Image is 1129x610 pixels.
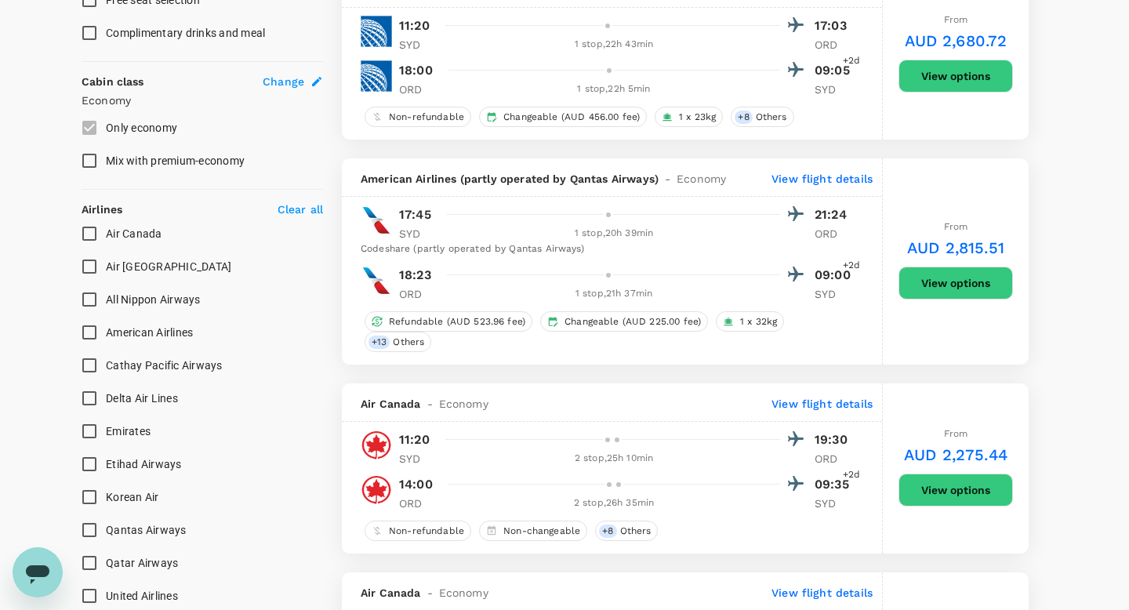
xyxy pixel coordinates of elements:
span: + 8 [735,111,752,124]
p: ORD [399,286,438,302]
p: 18:23 [399,266,431,285]
button: View options [898,474,1013,507]
span: Only economy [106,122,177,134]
span: + 8 [599,525,616,538]
div: 1 x 32kg [716,311,784,332]
p: Clear all [278,202,323,217]
span: Air Canada [106,227,162,240]
button: View options [898,60,1013,93]
p: 09:05 [815,61,854,80]
p: 18:00 [399,61,433,80]
span: From [944,221,968,232]
p: 19:30 [815,430,854,449]
span: Others [614,525,658,538]
span: +2d [843,467,860,483]
img: AC [361,474,392,506]
div: Non-refundable [365,107,471,127]
span: From [944,14,968,25]
span: Economy [439,396,488,412]
img: AA [361,205,392,236]
span: American Airlines [106,326,193,339]
div: 1 stop , 22h 5min [448,82,780,97]
p: View flight details [771,585,873,601]
p: SYD [815,496,854,511]
p: ORD [815,37,854,53]
span: + 13 [368,336,390,349]
h6: AUD 2,680.72 [905,28,1007,53]
img: UA [361,60,392,92]
p: 21:24 [815,205,854,224]
span: All Nippon Airways [106,293,201,306]
p: SYD [815,286,854,302]
span: Cathay Pacific Airways [106,359,223,372]
span: Changeable (AUD 456.00 fee) [497,111,646,124]
span: United Airlines [106,590,178,602]
div: Codeshare (partly operated by Qantas Airways) [361,241,854,257]
span: Air [GEOGRAPHIC_DATA] [106,260,231,273]
span: American Airlines (partly operated by Qantas Airways) [361,171,659,187]
span: Emirates [106,425,151,438]
span: Non-refundable [383,525,470,538]
div: 1 stop , 20h 39min [448,226,780,241]
h6: AUD 2,815.51 [907,235,1004,260]
span: Others [387,336,430,349]
strong: Cabin class [82,75,144,88]
span: +2d [843,258,860,274]
span: Change [263,74,304,89]
div: Changeable (AUD 225.00 fee) [540,311,708,332]
p: SYD [815,82,854,97]
span: - [421,396,439,412]
p: View flight details [771,396,873,412]
p: View flight details [771,171,873,187]
div: +8Others [595,521,658,541]
img: AA [361,265,392,296]
p: 11:20 [399,430,430,449]
span: Air Canada [361,396,421,412]
div: 1 stop , 21h 37min [448,286,780,302]
span: Air Canada [361,585,421,601]
p: SYD [399,451,438,467]
div: 2 stop , 26h 35min [448,496,780,511]
span: Refundable (AUD 523.96 fee) [383,315,532,329]
span: Changeable (AUD 225.00 fee) [558,315,707,329]
div: +8Others [731,107,793,127]
div: 1 x 23kg [655,107,723,127]
p: ORD [815,451,854,467]
span: - [659,171,677,187]
span: Complimentary drinks and meal [106,27,265,39]
span: Delta Air Lines [106,392,178,405]
div: Changeable (AUD 456.00 fee) [479,107,647,127]
span: Economy [677,171,726,187]
p: 17:03 [815,16,854,35]
p: ORD [399,82,438,97]
span: Korean Air [106,491,159,503]
span: - [421,585,439,601]
p: 11:20 [399,16,430,35]
span: Mix with premium-economy [106,154,245,167]
strong: Airlines [82,203,122,216]
span: Qantas Airways [106,524,187,536]
p: 09:00 [815,266,854,285]
p: 14:00 [399,475,433,494]
p: 17:45 [399,205,431,224]
div: Non-refundable [365,521,471,541]
span: 1 x 23kg [673,111,722,124]
span: Qatar Airways [106,557,178,569]
div: Non-changeable [479,521,587,541]
span: From [944,428,968,439]
span: Etihad Airways [106,458,182,470]
div: +13Others [365,332,431,352]
span: Non-changeable [497,525,586,538]
img: AC [361,430,392,461]
span: Non-refundable [383,111,470,124]
p: Economy [82,93,323,108]
div: Refundable (AUD 523.96 fee) [365,311,532,332]
span: Economy [439,585,488,601]
span: +2d [843,53,860,69]
p: ORD [399,496,438,511]
button: View options [898,267,1013,300]
h6: AUD 2,275.44 [904,442,1007,467]
span: Others [750,111,793,124]
p: 09:35 [815,475,854,494]
iframe: Button to launch messaging window [13,547,63,597]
